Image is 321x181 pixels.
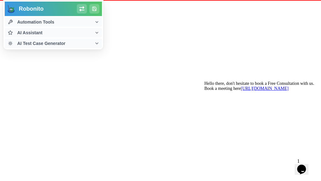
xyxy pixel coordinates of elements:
span: AI Assistant [17,30,42,35]
button: AI Test Case Generator [5,39,102,48]
span: AI Test Case Generator [17,41,66,46]
iframe: chat widget [295,156,315,175]
button: AI Assistant [5,28,102,37]
button: Automation Tools [5,17,102,27]
a: [URL][DOMAIN_NAME] [39,8,87,12]
img: Logo [7,5,15,13]
div: Hello there, don't hesitate to book a Free Consultation with us.Book a meeting here[URL][DOMAIN_N... [3,3,115,13]
h1: Robonito [19,5,44,13]
span: Hello there, don't hesitate to book a Free Consultation with us. Book a meeting here [3,3,112,12]
iframe: chat widget [202,79,315,153]
span: Automation Tools [17,20,54,24]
